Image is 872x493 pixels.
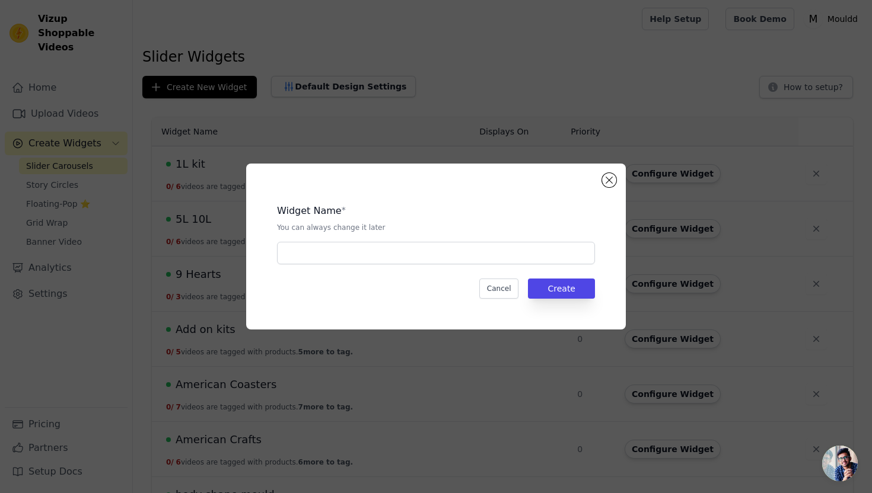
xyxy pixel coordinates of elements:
[602,173,616,187] button: Close modal
[479,278,519,299] button: Cancel
[528,278,595,299] button: Create
[822,446,858,481] a: Open chat
[277,204,342,218] legend: Widget Name
[277,223,595,232] p: You can always change it later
